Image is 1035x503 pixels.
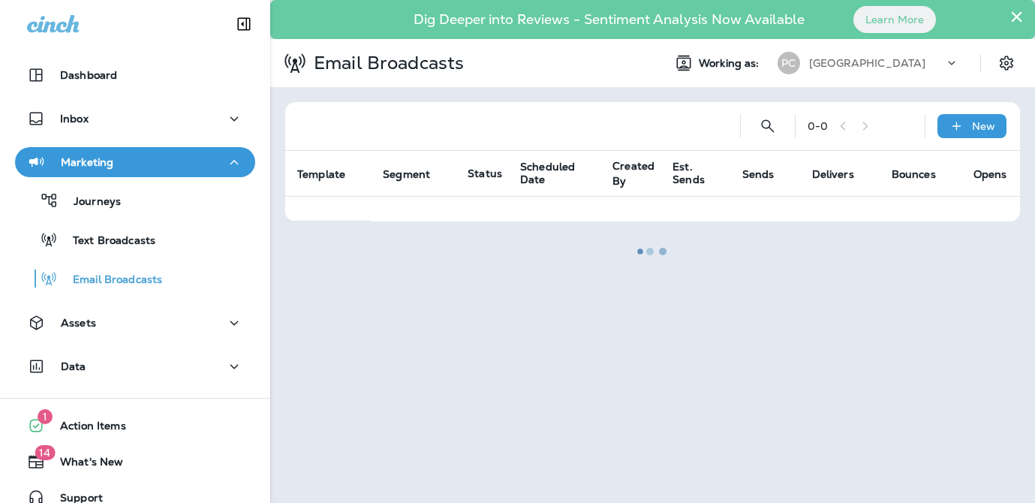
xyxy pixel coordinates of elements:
[61,156,113,168] p: Marketing
[60,69,117,81] p: Dashboard
[58,234,155,248] p: Text Broadcasts
[38,409,53,424] span: 1
[58,273,162,288] p: Email Broadcasts
[45,456,123,474] span: What's New
[15,224,255,255] button: Text Broadcasts
[15,351,255,381] button: Data
[15,308,255,338] button: Assets
[15,104,255,134] button: Inbox
[15,185,255,216] button: Journeys
[35,445,55,460] span: 14
[45,420,126,438] span: Action Items
[223,9,265,39] button: Collapse Sidebar
[59,195,121,209] p: Journeys
[972,120,995,132] p: New
[60,113,89,125] p: Inbox
[15,263,255,294] button: Email Broadcasts
[61,317,96,329] p: Assets
[15,447,255,477] button: 14What's New
[15,60,255,90] button: Dashboard
[15,147,255,177] button: Marketing
[15,411,255,441] button: 1Action Items
[61,360,86,372] p: Data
